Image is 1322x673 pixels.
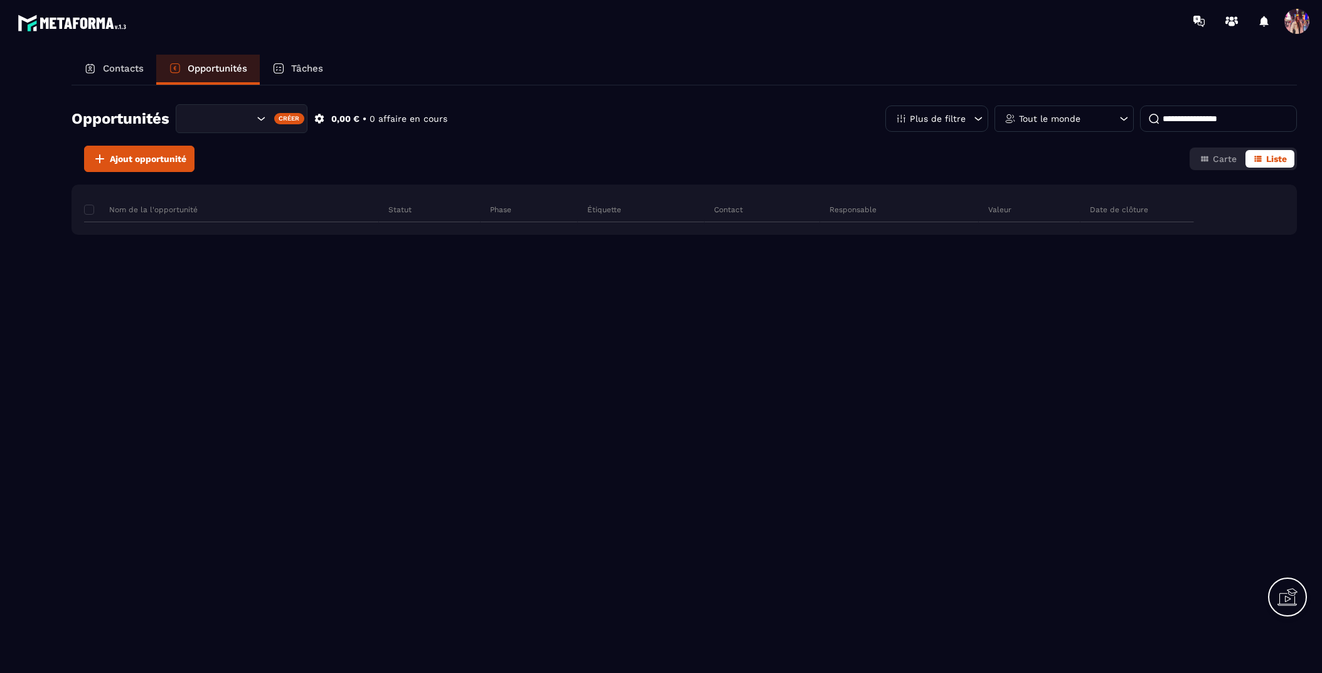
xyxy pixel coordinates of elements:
p: 0,00 € [331,113,360,125]
p: Opportunités [188,63,247,74]
p: Étiquette [587,205,621,215]
span: Carte [1213,154,1237,164]
span: Liste [1266,154,1287,164]
p: 0 affaire en cours [370,113,447,125]
p: Plus de filtre [910,114,966,123]
button: Ajout opportunité [84,146,195,172]
p: Nom de la l'opportunité [84,205,198,215]
button: Liste [1245,150,1294,168]
p: Valeur [988,205,1011,215]
p: Tâches [291,63,323,74]
p: • [363,113,366,125]
div: Search for option [176,104,307,133]
h2: Opportunités [72,106,169,131]
a: Contacts [72,55,156,85]
div: Créer [274,113,305,124]
p: Date de clôture [1090,205,1148,215]
p: Phase [490,205,511,215]
a: Tâches [260,55,336,85]
span: Ajout opportunité [110,153,186,165]
input: Search for option [187,112,253,126]
p: Responsable [829,205,877,215]
p: Contacts [103,63,144,74]
img: logo [18,11,131,35]
p: Contact [714,205,743,215]
p: Tout le monde [1019,114,1080,123]
a: Opportunités [156,55,260,85]
p: Statut [388,205,412,215]
button: Carte [1192,150,1244,168]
